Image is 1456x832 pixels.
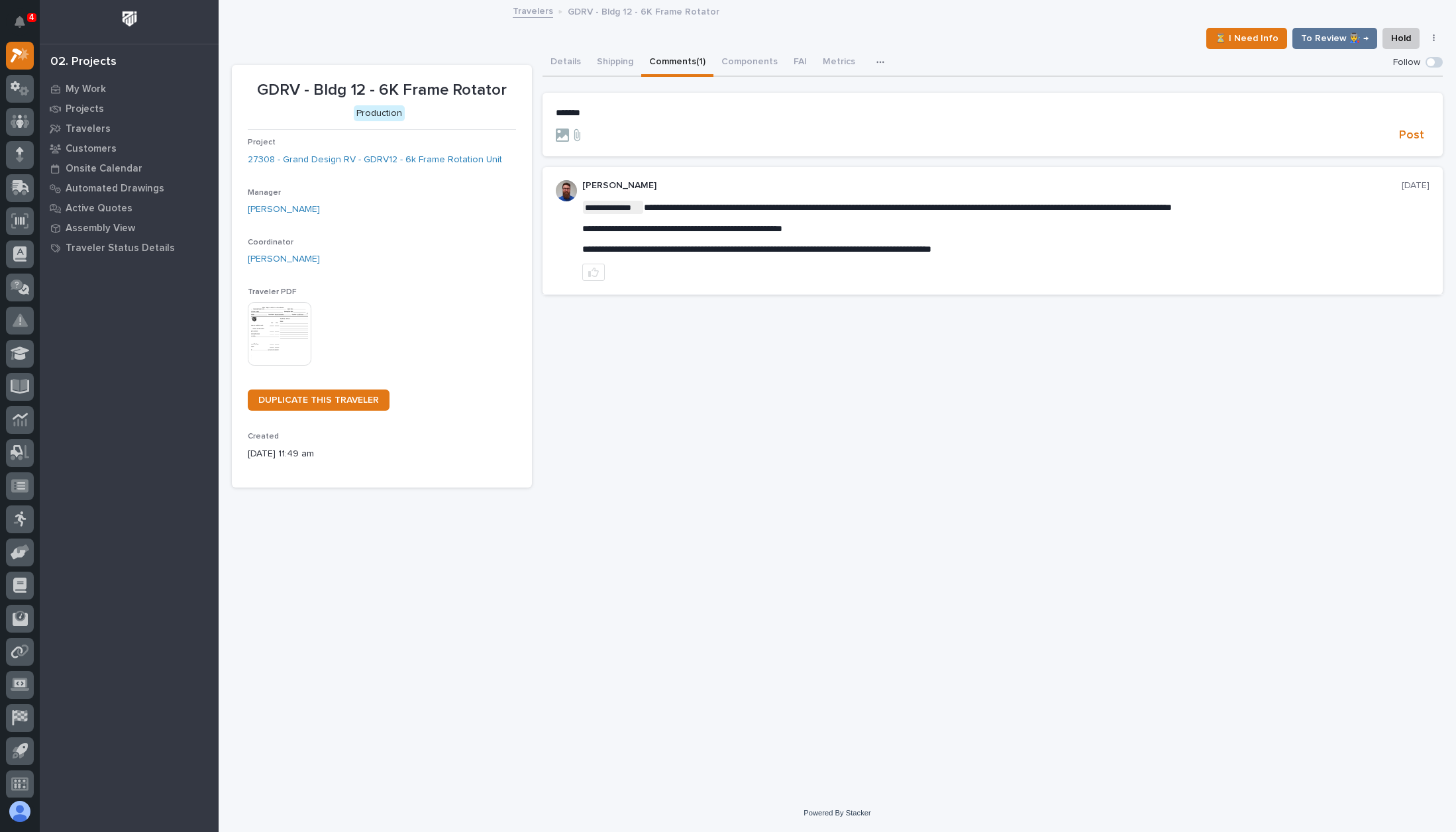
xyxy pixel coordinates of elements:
[40,79,219,99] a: My Work
[354,105,405,122] div: Production
[248,447,516,461] p: [DATE] 11:49 am
[40,198,219,218] a: Active Quotes
[248,138,276,146] span: Project
[1206,28,1287,49] button: ⏳ I Need Info
[1215,30,1278,46] span: ⏳ I Need Info
[1394,128,1430,143] button: Post
[117,7,142,31] img: Workspace Logo
[66,163,142,175] p: Onsite Calendar
[543,49,589,77] button: Details
[40,119,219,138] a: Travelers
[1382,28,1420,49] button: Hold
[1393,57,1420,68] p: Follow
[66,103,104,115] p: Projects
[513,3,553,18] a: Travelers
[6,798,34,825] button: users-avatar
[6,8,34,36] button: Notifications
[258,395,379,405] span: DUPLICATE THIS TRAVELER
[786,49,815,77] button: FAI
[713,49,786,77] button: Components
[66,242,175,254] p: Traveler Status Details
[29,13,34,22] p: 4
[1399,128,1424,143] span: Post
[66,223,135,234] p: Assembly View
[50,55,117,70] div: 02. Projects
[589,49,641,77] button: Shipping
[248,252,320,266] a: [PERSON_NAME]
[40,138,219,158] a: Customers
[582,180,1402,191] p: [PERSON_NAME]
[248,203,320,217] a: [PERSON_NAME]
[804,809,870,817] a: Powered By Stacker
[66,83,106,95] p: My Work
[248,81,516,100] p: GDRV - Bldg 12 - 6K Frame Rotator
[568,3,719,18] p: GDRV - Bldg 12 - 6K Frame Rotator
[1391,30,1411,46] span: Hold
[248,153,502,167] a: 27308 - Grand Design RV - GDRV12 - 6k Frame Rotation Unit
[248,390,390,411] a: DUPLICATE THIS TRAVELER
[1402,180,1430,191] p: [DATE]
[17,16,34,37] div: Notifications4
[641,49,713,77] button: Comments (1)
[66,183,164,195] p: Automated Drawings
[248,433,279,441] span: Created
[248,288,297,296] span: Traveler PDF
[40,218,219,238] a: Assembly View
[40,178,219,198] a: Automated Drawings
[66,143,117,155] p: Customers
[1292,28,1377,49] button: To Review 👨‍🏭 →
[248,238,293,246] span: Coordinator
[66,203,132,215] p: Active Quotes
[815,49,863,77] button: Metrics
[1301,30,1369,46] span: To Review 👨‍🏭 →
[66,123,111,135] p: Travelers
[40,158,219,178] a: Onsite Calendar
[40,238,219,258] a: Traveler Status Details
[556,180,577,201] img: 6hTokn1ETDGPf9BPokIQ
[40,99,219,119] a: Projects
[582,264,605,281] button: like this post
[248,189,281,197] span: Manager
